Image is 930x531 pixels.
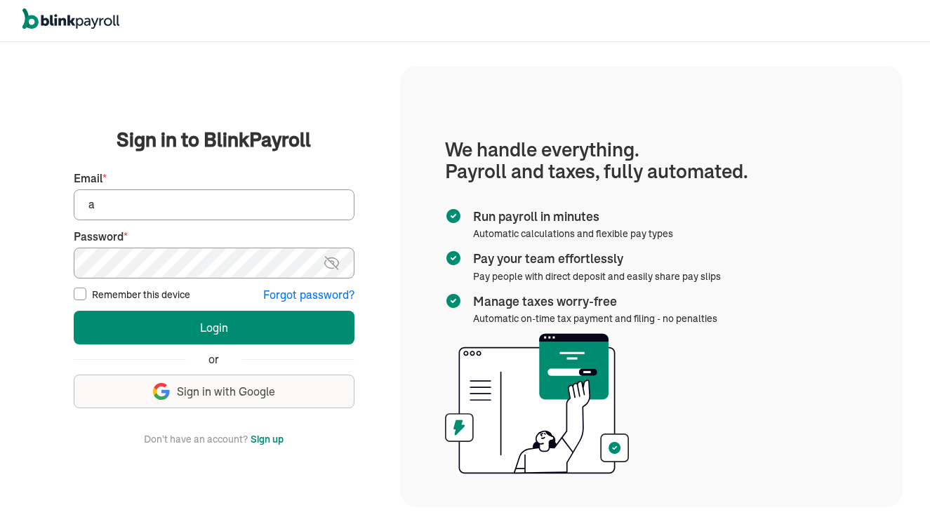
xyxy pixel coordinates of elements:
[445,208,462,224] img: checkmark
[445,293,462,309] img: checkmark
[473,270,721,283] span: Pay people with direct deposit and easily share pay slips
[74,189,354,220] input: Your email address
[74,170,354,187] label: Email
[473,227,673,240] span: Automatic calculations and flexible pay types
[473,312,717,325] span: Automatic on-time tax payment and filing - no penalties
[473,250,715,268] span: Pay your team effortlessly
[74,229,354,245] label: Password
[117,126,311,154] span: Sign in to BlinkPayroll
[92,288,190,302] label: Remember this device
[445,250,462,267] img: checkmark
[473,293,712,311] span: Manage taxes worry-free
[22,8,119,29] img: logo
[263,287,354,303] button: Forgot password?
[153,383,170,400] img: google
[208,351,219,368] span: or
[144,431,248,448] span: Don't have an account?
[74,375,354,408] button: Sign in with Google
[177,384,275,400] span: Sign in with Google
[74,311,354,344] button: Login
[251,431,284,448] button: Sign up
[473,208,667,226] span: Run payroll in minutes
[445,333,630,474] img: illustration
[445,139,858,182] h1: We handle everything. Payroll and taxes, fully automated.
[323,255,340,271] img: eye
